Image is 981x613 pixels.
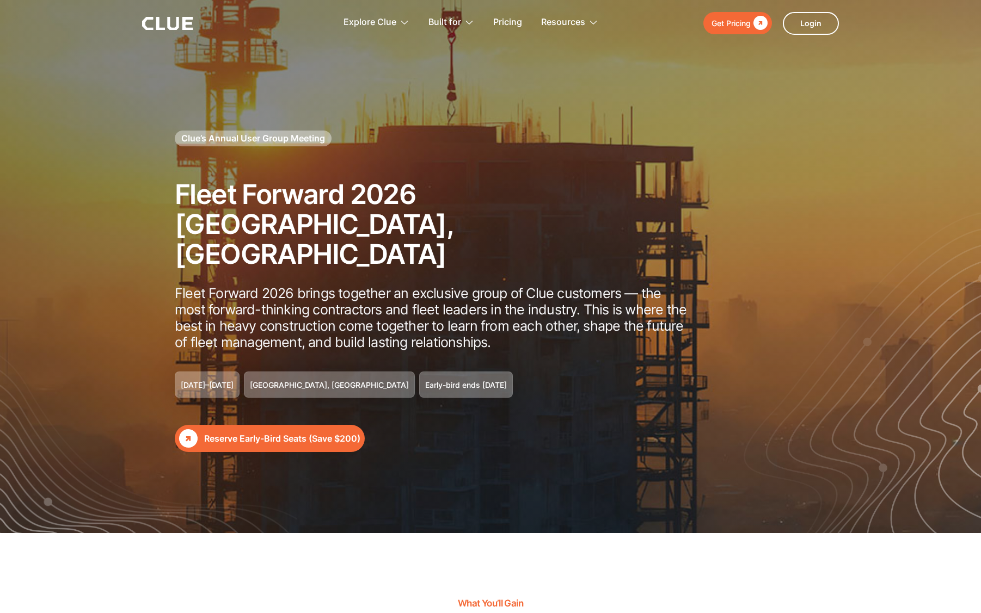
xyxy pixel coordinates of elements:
[740,210,981,533] img: Construction fleet management software
[169,598,812,609] h2: What You’ll Gain
[175,179,692,269] h1: Fleet Forward 2026 [GEOGRAPHIC_DATA], [GEOGRAPHIC_DATA]
[493,5,522,40] a: Pricing
[751,16,768,30] div: 
[428,5,474,40] div: Built for
[425,378,507,392] div: Early-bird ends [DATE]
[250,378,409,392] div: [GEOGRAPHIC_DATA], [GEOGRAPHIC_DATA]
[181,132,325,144] h1: Clue’s Annual User Group Meeting
[703,12,772,34] a: Get Pricing
[344,5,409,40] div: Explore Clue
[541,5,598,40] div: Resources
[181,378,234,392] div: [DATE]–[DATE]
[179,429,198,448] div: 
[783,12,839,35] a: Login
[428,5,461,40] div: Built for
[175,425,365,452] a: Reserve Early-Bird Seats (Save $200)
[712,16,751,30] div: Get Pricing
[204,432,360,445] div: Reserve Early-Bird Seats (Save $200)
[541,5,585,40] div: Resources
[175,285,692,350] p: Fleet Forward 2026 brings together an exclusive group of Clue customers — the most forward-thinki...
[344,5,396,40] div: Explore Clue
